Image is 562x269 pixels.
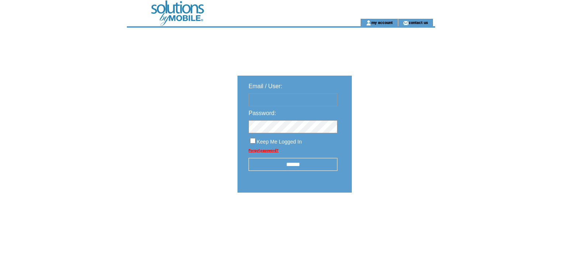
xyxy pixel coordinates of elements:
span: Password: [249,110,276,116]
span: Email / User: [249,83,282,89]
span: Keep Me Logged In [257,139,302,145]
img: account_icon.gif [366,20,371,26]
a: my account [371,20,393,25]
img: transparent.png [373,211,410,220]
a: Forgot password? [249,148,278,152]
a: contact us [409,20,428,25]
img: contact_us_icon.gif [403,20,409,26]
